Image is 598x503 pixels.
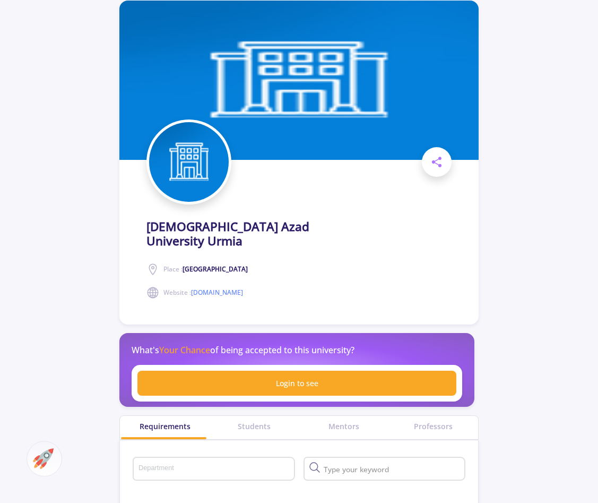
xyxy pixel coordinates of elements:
span: Your Chance [159,344,210,356]
span: Website : [163,288,243,297]
img: Islamic Azad University Urmia cover [119,1,478,160]
a: Mentors [299,421,389,432]
a: Requirements [120,421,210,432]
img: ac-market [33,448,54,469]
h1: [DEMOGRAPHIC_DATA] Azad University Urmia [146,219,350,248]
span: Place : [163,265,248,274]
input: Type your keyword [321,465,463,474]
a: Professors [388,421,478,432]
img: Islamic Azad University Urmia logo [149,122,229,202]
a: Login to see [137,371,456,396]
p: What's of being accepted to this university? [132,344,354,356]
span: [GEOGRAPHIC_DATA] [183,265,248,274]
a: [DOMAIN_NAME] [191,288,243,297]
a: Students [210,421,299,432]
